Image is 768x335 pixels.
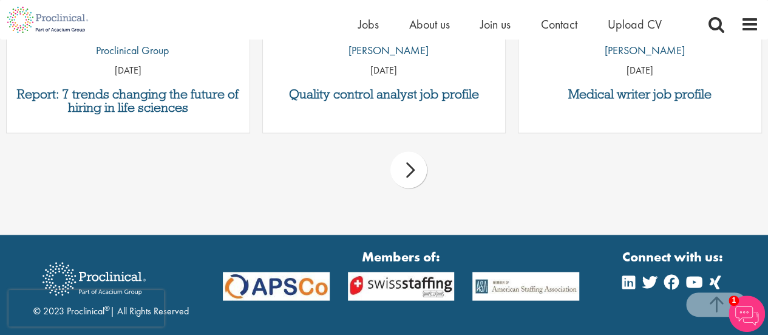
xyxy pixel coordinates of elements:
[339,272,464,300] img: APSCo
[729,295,739,306] span: 1
[13,88,243,114] a: Report: 7 trends changing the future of hiring in life sciences
[541,16,577,32] a: Contact
[263,64,506,78] p: [DATE]
[525,88,755,101] a: Medical writer job profile
[358,16,379,32] a: Jobs
[622,247,726,266] strong: Connect with us:
[390,151,427,188] div: next
[595,43,684,58] p: [PERSON_NAME]
[608,16,662,32] a: Upload CV
[463,272,588,300] img: APSCo
[33,254,155,304] img: Proclinical Recruitment
[8,290,164,326] iframe: reCAPTCHA
[33,253,189,318] div: © 2023 Proclinical | All Rights Reserved
[518,64,761,78] p: [DATE]
[729,295,765,332] img: Chatbot
[87,43,169,58] p: Proclinical Group
[480,16,511,32] a: Join us
[269,88,500,101] a: Quality control analyst job profile
[7,64,250,78] p: [DATE]
[223,247,580,266] strong: Members of:
[214,272,339,300] img: APSCo
[339,43,429,58] p: [PERSON_NAME]
[409,16,450,32] a: About us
